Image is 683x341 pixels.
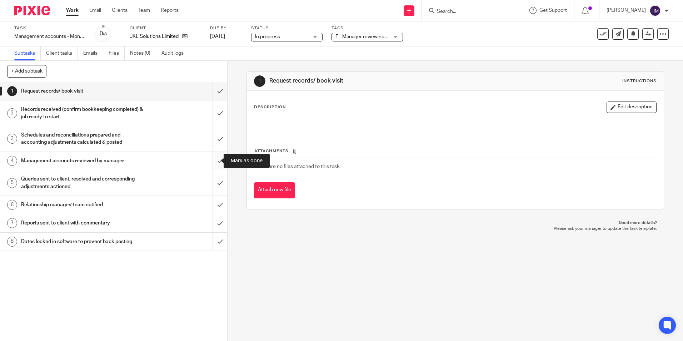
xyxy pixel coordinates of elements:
a: Work [66,7,79,14]
a: Emails [83,46,103,60]
a: Audit logs [161,46,189,60]
a: Subtasks [14,46,41,60]
h1: Request records/ book visit [269,77,470,85]
div: 7 [7,218,17,228]
h1: Records received (confirm bookkeeping completed) & job ready to start [21,104,144,122]
button: Edit description [607,102,657,113]
h1: Queries sent to client, resolved and corresponding adjustments actioned [21,174,144,192]
p: [PERSON_NAME] [607,7,646,14]
label: Task [14,25,86,31]
div: 5 [7,178,17,188]
h1: Reports sent to client with commentary [21,218,144,228]
small: /8 [103,32,107,36]
div: 8 [7,237,17,247]
p: Description [254,104,286,110]
img: Pixie [14,6,50,15]
label: Due by [210,25,242,31]
img: svg%3E [649,5,661,16]
div: 0 [100,30,107,38]
h1: Request records/ book visit [21,86,144,97]
h1: Dates locked in software to prevent back posting [21,236,144,247]
h1: Management accounts reviewed by manager [21,155,144,166]
div: 2 [7,108,17,118]
a: Clients [112,7,128,14]
a: Notes (0) [130,46,156,60]
div: Instructions [622,78,657,84]
a: Email [89,7,101,14]
span: There are no files attached to this task. [254,164,340,169]
p: Please ask your manager to update the task template. [254,226,657,232]
span: F - Manager review notes to be actioned [335,34,425,39]
div: 6 [7,200,17,210]
div: 3 [7,134,17,144]
a: Reports [161,7,179,14]
p: Need more details? [254,220,657,226]
div: Management accounts - Monthly [14,33,86,40]
span: In progress [255,34,280,39]
button: + Add subtask [7,65,46,77]
p: JKL Solutions Limited [130,33,179,40]
input: Search [436,9,500,15]
label: Client [130,25,201,31]
h1: Relationship manager/ team notified [21,199,144,210]
span: Get Support [539,8,567,13]
div: 1 [7,86,17,96]
h1: Schedules and reconciliations prepared and accounting adjustments calculated & posted [21,130,144,148]
a: Client tasks [46,46,78,60]
button: Attach new file [254,182,295,198]
div: 1 [254,75,265,87]
a: Team [138,7,150,14]
label: Status [251,25,323,31]
a: Files [109,46,125,60]
span: [DATE] [210,34,225,39]
div: 4 [7,156,17,166]
span: Attachments [254,149,289,153]
label: Tags [331,25,403,31]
